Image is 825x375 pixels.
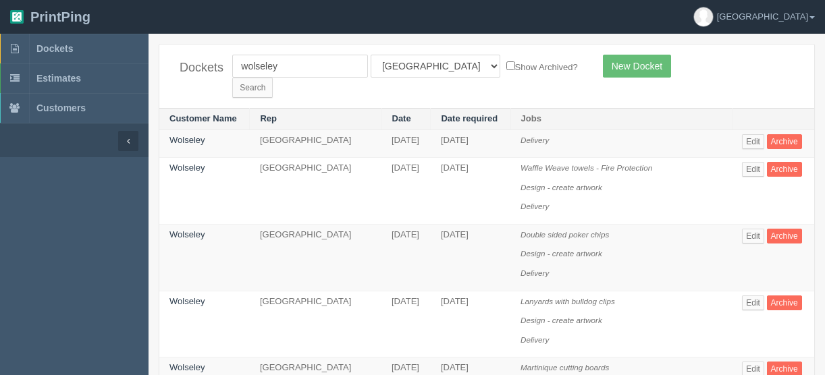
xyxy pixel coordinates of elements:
img: logo-3e63b451c926e2ac314895c53de4908e5d424f24456219fb08d385ab2e579770.png [10,10,24,24]
a: Date required [441,113,498,123]
a: Rep [260,113,277,123]
i: Delivery [521,136,549,144]
i: Martinique cutting boards [521,363,609,372]
a: Archive [767,134,802,149]
td: [DATE] [381,224,431,291]
a: Wolseley [169,163,205,173]
i: Delivery [521,335,549,344]
input: Search [232,78,273,98]
td: [GEOGRAPHIC_DATA] [250,291,381,357]
i: Delivery [521,268,549,277]
td: [DATE] [431,158,510,225]
a: Edit [742,162,764,177]
i: Double sided poker chips [521,230,609,239]
td: [GEOGRAPHIC_DATA] [250,158,381,225]
th: Jobs [510,109,732,130]
i: Waffle Weave towels - Fire Protection [521,163,652,172]
h4: Dockets [180,61,212,75]
a: Customer Name [169,113,237,123]
a: Wolseley [169,362,205,372]
a: Edit [742,229,764,243]
a: Wolseley [169,229,205,239]
a: Edit [742,134,764,149]
td: [GEOGRAPHIC_DATA] [250,129,381,158]
a: New Docket [603,55,671,78]
a: Archive [767,295,802,310]
i: Design - create artwork [521,183,602,192]
i: Lanyards with bulldog clips [521,297,615,306]
td: [DATE] [431,291,510,357]
td: [DATE] [431,129,510,158]
td: [GEOGRAPHIC_DATA] [250,224,381,291]
span: Estimates [36,73,81,84]
a: Edit [742,295,764,310]
i: Design - create artwork [521,249,602,258]
span: Dockets [36,43,73,54]
input: Customer Name [232,55,368,78]
a: Wolseley [169,135,205,145]
td: [DATE] [381,158,431,225]
td: [DATE] [381,291,431,357]
span: Customers [36,103,86,113]
i: Design - create artwork [521,316,602,324]
a: Archive [767,162,802,177]
a: Archive [767,229,802,243]
a: Wolseley [169,296,205,306]
input: Show Archived? [506,61,515,70]
a: Date [392,113,411,123]
td: [DATE] [381,129,431,158]
i: Delivery [521,202,549,210]
td: [DATE] [431,224,510,291]
img: avatar_default-7531ab5dedf162e01f1e0bb0964e6a185e93c5c22dfe317fb01d7f8cd2b1632c.jpg [694,7,713,26]
label: Show Archived? [506,59,578,74]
